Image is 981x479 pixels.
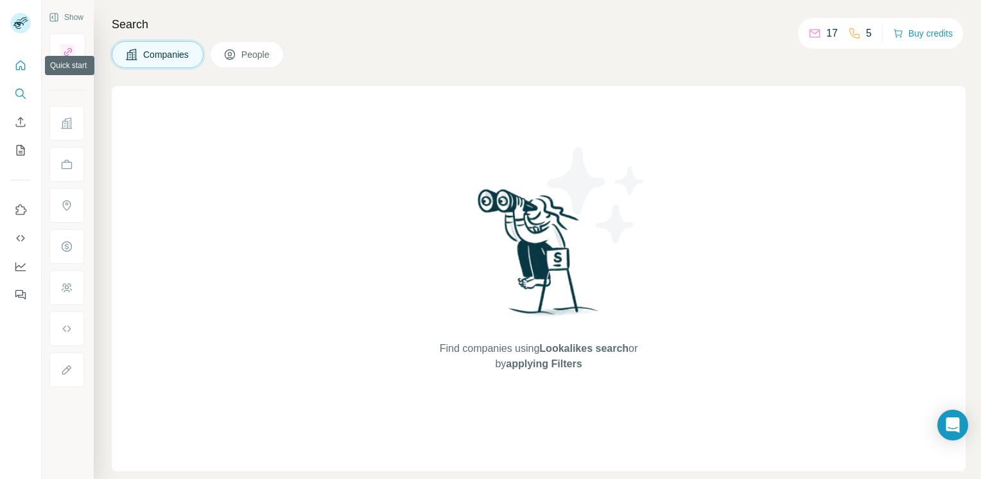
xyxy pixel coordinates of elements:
img: Surfe Illustration - Stars [539,137,654,253]
button: Dashboard [10,255,31,278]
button: Quick start [10,54,31,77]
p: 5 [866,26,872,41]
img: Surfe Illustration - Woman searching with binoculars [472,186,605,329]
button: Use Surfe API [10,227,31,250]
h4: Search [112,15,966,33]
span: Companies [143,48,190,61]
button: Use Surfe on LinkedIn [10,198,31,222]
button: My lists [10,139,31,162]
p: 17 [826,26,838,41]
span: applying Filters [506,358,582,369]
button: Search [10,82,31,105]
button: Feedback [10,283,31,306]
button: Buy credits [893,24,953,42]
button: Enrich CSV [10,110,31,134]
span: Find companies using or by [436,341,641,372]
div: Open Intercom Messenger [937,410,968,440]
button: Show [40,8,92,27]
span: People [241,48,271,61]
span: Lookalikes search [539,343,629,354]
